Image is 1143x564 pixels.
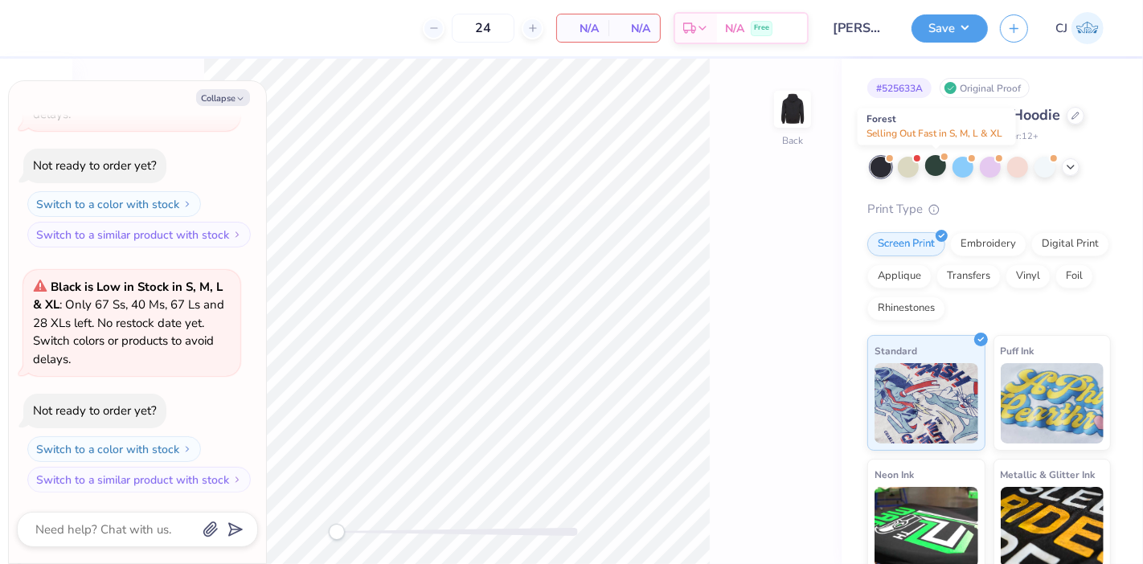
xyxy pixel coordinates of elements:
[1071,12,1104,44] img: Carljude Jashper Liwanag
[782,133,803,148] div: Back
[875,466,914,483] span: Neon Ink
[754,22,769,34] span: Free
[182,199,192,209] img: Switch to a color with stock
[866,127,1002,140] span: Selling Out Fast in S, M, L & XL
[33,34,224,122] span: : Only 41 Ss, 52 Ms, 57 Ls and 20 XLs left. No restock date yet. Switch colors or products to avo...
[567,20,599,37] span: N/A
[1055,19,1067,38] span: CJ
[33,157,157,174] div: Not ready to order yet?
[875,342,917,359] span: Standard
[33,403,157,419] div: Not ready to order yet?
[1001,466,1096,483] span: Metallic & Glitter Ink
[33,279,223,313] strong: Black is Low in Stock in S, M, L & XL
[867,78,932,98] div: # 525633A
[27,436,201,462] button: Switch to a color with stock
[912,14,988,43] button: Save
[936,264,1001,288] div: Transfers
[1001,342,1034,359] span: Puff Ink
[867,232,945,256] div: Screen Print
[867,200,1111,219] div: Print Type
[33,279,224,367] span: : Only 67 Ss, 40 Ms, 67 Ls and 28 XLs left. No restock date yet. Switch colors or products to avo...
[1031,232,1109,256] div: Digital Print
[232,230,242,239] img: Switch to a similar product with stock
[950,232,1026,256] div: Embroidery
[875,363,978,443] img: Standard
[618,20,650,37] span: N/A
[27,467,251,492] button: Switch to a similar product with stock
[329,524,345,540] div: Accessibility label
[232,475,242,484] img: Switch to a similar product with stock
[452,14,514,43] input: – –
[776,93,809,125] img: Back
[27,222,251,247] button: Switch to a similar product with stock
[858,108,1016,145] div: Forest
[182,444,192,454] img: Switch to a color with stock
[1001,363,1104,443] img: Puff Ink
[27,191,201,217] button: Switch to a color with stock
[1055,264,1093,288] div: Foil
[867,296,945,321] div: Rhinestones
[1006,264,1051,288] div: Vinyl
[196,89,250,106] button: Collapse
[1048,12,1111,44] a: CJ
[725,20,744,37] span: N/A
[867,264,932,288] div: Applique
[940,78,1030,98] div: Original Proof
[821,12,899,44] input: Untitled Design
